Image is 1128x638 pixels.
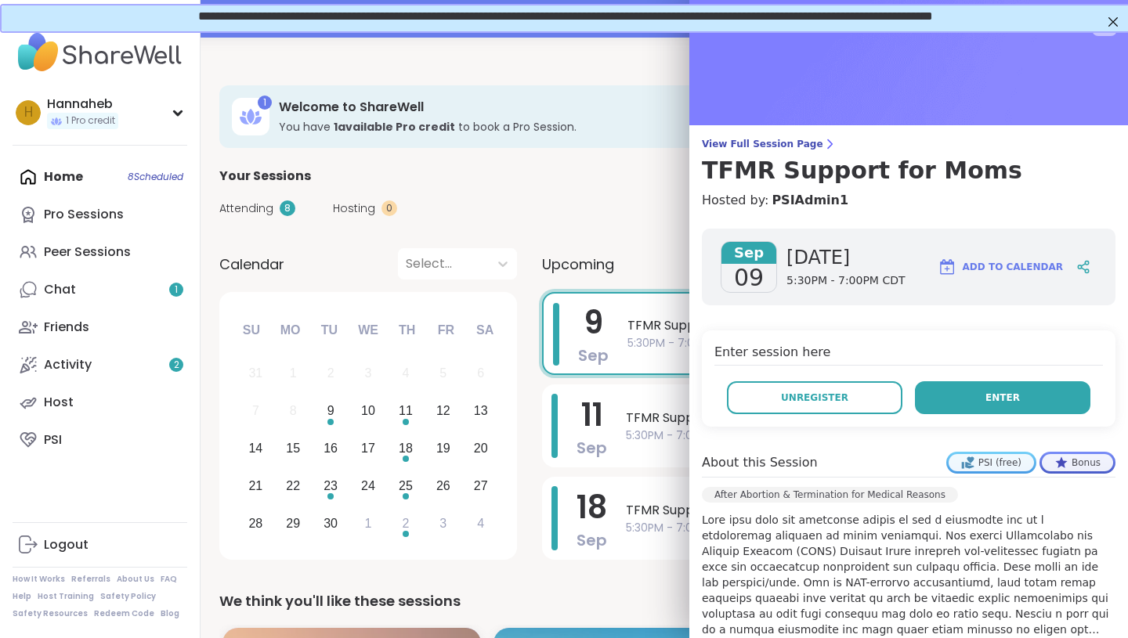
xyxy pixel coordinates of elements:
div: Choose Saturday, September 27th, 2025 [464,469,497,503]
h3: Welcome to ShareWell [279,99,943,116]
span: Unregister [781,391,848,405]
a: Host [13,384,187,421]
div: Choose Monday, September 15th, 2025 [277,432,310,466]
div: 25 [399,475,413,496]
div: Choose Wednesday, October 1st, 2025 [352,506,385,540]
div: Choose Thursday, September 25th, 2025 [389,469,423,503]
div: 10 [361,400,375,421]
div: Not available Wednesday, September 3rd, 2025 [352,357,385,391]
div: 8 [290,400,297,421]
img: ShareWell Nav Logo [13,25,187,80]
div: Choose Tuesday, September 23rd, 2025 [314,469,348,503]
div: Not available Monday, September 8th, 2025 [277,395,310,428]
span: Attending [219,200,273,217]
div: Choose Sunday, September 14th, 2025 [239,432,273,466]
a: PSIAdmin1 [772,191,848,210]
div: We [351,313,385,348]
span: TFMR Support for Moms [626,409,1081,427]
span: 2 [174,359,179,372]
div: 20 [474,438,488,459]
span: Calendar [219,254,284,275]
a: PSI [13,421,187,459]
span: Sep [578,344,609,366]
div: 18 [399,438,413,459]
div: 3 [439,513,446,534]
a: Help [13,591,31,602]
div: Su [234,313,269,348]
div: Choose Saturday, September 13th, 2025 [464,395,497,428]
div: 31 [248,362,262,384]
div: Choose Thursday, September 11th, 2025 [389,395,423,428]
span: 5:30PM - 7:00PM CDT [627,335,1079,351]
div: Not available Sunday, September 7th, 2025 [239,395,273,428]
div: Mo [273,313,307,348]
span: View Full Session Page [702,138,1115,150]
span: Sep [577,437,607,459]
div: Choose Friday, October 3rd, 2025 [426,506,460,540]
div: Bonus [1042,454,1113,471]
span: Sep [721,242,776,264]
div: Choose Wednesday, September 24th, 2025 [352,469,385,503]
span: 09 [734,264,764,292]
a: About Us [117,574,154,585]
a: Safety Policy [100,591,156,602]
div: Choose Thursday, October 2nd, 2025 [389,506,423,540]
div: Choose Tuesday, September 30th, 2025 [314,506,348,540]
div: Choose Monday, September 22nd, 2025 [277,469,310,503]
a: Host Training [38,591,94,602]
div: 1 [290,362,297,384]
div: 4 [402,362,409,384]
span: TFMR Support for Moms [626,501,1081,520]
a: Chat1 [13,271,187,308]
div: 1 [258,96,272,110]
span: 11 [581,393,603,437]
span: Enter [985,391,1020,405]
div: Choose Wednesday, September 10th, 2025 [352,395,385,428]
h4: Enter session here [714,343,1103,366]
div: 3 [365,362,372,384]
b: 1 available Pro credit [334,119,455,135]
div: 9 [327,400,334,421]
div: Sa [468,313,502,348]
div: Peer Sessions [44,243,131,261]
div: Choose Friday, September 26th, 2025 [426,469,460,503]
div: 16 [324,438,338,459]
div: Choose Sunday, September 28th, 2025 [239,506,273,540]
span: Sep [577,529,607,551]
h4: About this Session [702,453,818,472]
div: Choose Saturday, September 20th, 2025 [464,432,497,466]
div: 27 [474,475,488,496]
p: Lore ipsu dolo sit ametconse adipis el sed d eiusmodte inc ut l etdoloremag aliquaen ad minim ven... [702,512,1115,637]
div: 1 [365,513,372,534]
span: Add to Calendar [963,260,1063,274]
h3: TFMR Support for Moms [702,157,1115,185]
button: Unregister [727,381,902,414]
div: 22 [286,475,300,496]
div: Not available Saturday, September 6th, 2025 [464,357,497,391]
div: We think you'll like these sessions [219,590,1109,612]
div: Not available Sunday, August 31st, 2025 [239,357,273,391]
div: Choose Sunday, September 21st, 2025 [239,469,273,503]
div: 24 [361,475,375,496]
div: 0 [381,200,397,216]
div: After Abortion & Termination for Medical Reasons [702,487,958,503]
span: 1 Pro credit [66,114,115,128]
div: Logout [44,536,89,553]
div: Activity [44,356,92,373]
div: Fr [428,313,463,348]
img: ShareWell Logomark [938,258,956,276]
h3: You have to book a Pro Session. [279,119,943,135]
div: 2 [327,362,334,384]
div: Choose Saturday, October 4th, 2025 [464,506,497,540]
a: View Full Session PageTFMR Support for Moms [702,138,1115,185]
div: 8 [280,200,295,216]
div: Pro Sessions [44,206,124,223]
div: 28 [248,513,262,534]
div: Not available Tuesday, September 2nd, 2025 [314,357,348,391]
span: 5:30PM - 7:00PM CDT [786,273,905,289]
div: Choose Tuesday, September 9th, 2025 [314,395,348,428]
div: Choose Wednesday, September 17th, 2025 [352,432,385,466]
div: 12 [436,400,450,421]
div: 4 [477,513,484,534]
div: 13 [474,400,488,421]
